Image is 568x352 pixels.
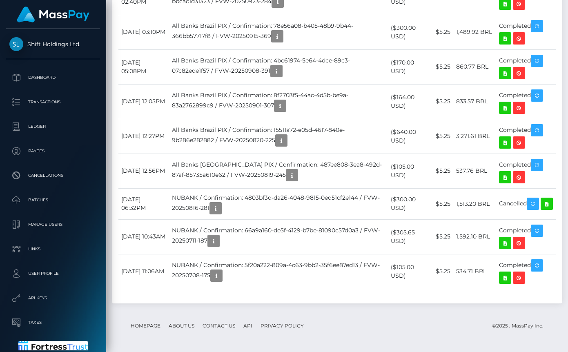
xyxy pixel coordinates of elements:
[496,154,556,188] td: Completed
[9,169,97,182] p: Cancellations
[453,188,496,219] td: 1,513.20 BRL
[453,154,496,188] td: 537.76 BRL
[432,154,453,188] td: $5.25
[257,319,307,332] a: Privacy Policy
[388,254,432,289] td: ($105.00 USD)
[169,219,388,254] td: NUBANK / Confirmation: 66a9a160-de5f-4129-b7be-81090c57d0a3 / FVW-20250711-187
[127,319,164,332] a: Homepage
[432,49,453,84] td: $5.25
[9,71,97,84] p: Dashboard
[169,254,388,289] td: NUBANK / Confirmation: 5f20a222-809a-4c63-9bb2-35f6ee87ed13 / FVW-20250708-175
[496,254,556,289] td: Completed
[6,40,100,48] span: Shift Holdings Ltd.
[496,119,556,154] td: Completed
[6,165,100,186] a: Cancellations
[118,154,169,188] td: [DATE] 12:56PM
[6,239,100,259] a: Links
[453,119,496,154] td: 3,271.61 BRL
[496,49,556,84] td: Completed
[9,194,97,206] p: Batches
[240,319,256,332] a: API
[388,219,432,254] td: ($305.65 USD)
[432,15,453,49] td: $5.25
[453,219,496,254] td: 1,592.10 BRL
[496,219,556,254] td: Completed
[6,288,100,308] a: API Keys
[388,154,432,188] td: ($105.00 USD)
[17,7,89,22] img: MassPay Logo
[432,84,453,119] td: $5.25
[496,15,556,49] td: Completed
[6,190,100,210] a: Batches
[496,188,556,219] td: Cancelled
[118,84,169,119] td: [DATE] 12:05PM
[165,319,198,332] a: About Us
[118,254,169,289] td: [DATE] 11:06AM
[6,92,100,112] a: Transactions
[6,67,100,88] a: Dashboard
[169,15,388,49] td: All Banks Brazil PIX / Confirmation: 78e56a08-b405-48b9-9b44-366bb57717f8 / FVW-20250915-369
[453,254,496,289] td: 534.71 BRL
[118,219,169,254] td: [DATE] 10:43AM
[388,15,432,49] td: ($300.00 USD)
[432,219,453,254] td: $5.25
[169,119,388,154] td: All Banks Brazil PIX / Confirmation: 15511a72-e05d-4617-840e-9b286e282882 / FVW-20250820-225
[169,49,388,84] td: All Banks Brazil PIX / Confirmation: 4bc61974-5e64-4dce-89c3-07c82ede1f57 / FVW-20250908-391
[6,312,100,333] a: Taxes
[453,84,496,119] td: 833.57 BRL
[118,119,169,154] td: [DATE] 12:27PM
[496,84,556,119] td: Completed
[6,116,100,137] a: Ledger
[9,37,23,51] img: Shift Holdings Ltd.
[432,254,453,289] td: $5.25
[9,120,97,133] p: Ledger
[432,188,453,219] td: $5.25
[453,15,496,49] td: 1,489.92 BRL
[388,119,432,154] td: ($640.00 USD)
[9,145,97,157] p: Payees
[169,84,388,119] td: All Banks Brazil PIX / Confirmation: 8f2703f5-44ac-4d5b-be9a-83a2762899c9 / FVW-20250901-307
[118,15,169,49] td: [DATE] 03:10PM
[6,214,100,235] a: Manage Users
[6,141,100,161] a: Payees
[492,321,550,330] div: © 2025 , MassPay Inc.
[388,188,432,219] td: ($300.00 USD)
[388,84,432,119] td: ($164.00 USD)
[453,49,496,84] td: 860.77 BRL
[9,243,97,255] p: Links
[199,319,238,332] a: Contact Us
[9,96,97,108] p: Transactions
[9,267,97,280] p: User Profile
[169,188,388,219] td: NUBANK / Confirmation: 4803bf3d-da26-4048-9815-0ed51cf2e144 / FVW-20250816-281
[118,49,169,84] td: [DATE] 05:08PM
[169,154,388,188] td: All Banks [GEOGRAPHIC_DATA] PIX / Confirmation: 487ee808-3ea8-492d-87af-85735a610e62 / FVW-202508...
[388,49,432,84] td: ($170.00 USD)
[9,292,97,304] p: API Keys
[6,263,100,284] a: User Profile
[432,119,453,154] td: $5.25
[9,218,97,231] p: Manage Users
[118,188,169,219] td: [DATE] 06:32PM
[9,316,97,329] p: Taxes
